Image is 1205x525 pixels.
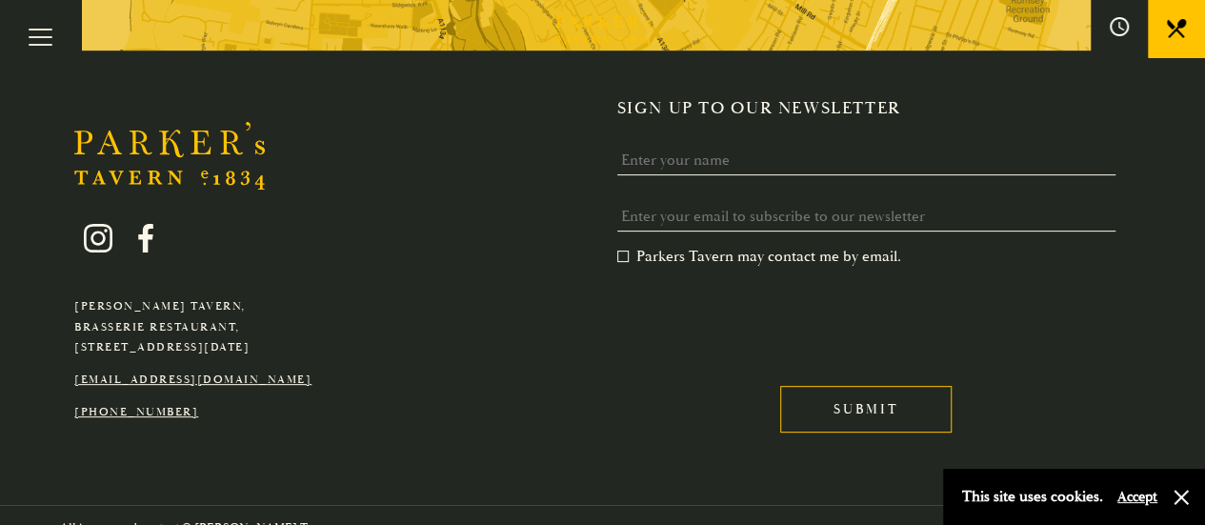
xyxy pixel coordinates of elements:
label: Parkers Tavern may contact me by email. [617,247,901,266]
a: [EMAIL_ADDRESS][DOMAIN_NAME] [74,373,311,387]
input: Enter your email to subscribe to our newsletter [617,202,1115,232]
p: This site uses cookies. [962,483,1103,511]
button: Close and accept [1172,488,1191,507]
h2: Sign up to our newsletter [617,98,1131,119]
iframe: reCAPTCHA [617,281,907,355]
button: Accept [1117,488,1157,506]
a: [PHONE_NUMBER] [74,405,198,419]
p: [PERSON_NAME] Tavern, Brasserie Restaurant, [STREET_ADDRESS][DATE] [74,296,311,358]
input: Submit [780,386,952,433]
input: Enter your name [617,146,1115,175]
